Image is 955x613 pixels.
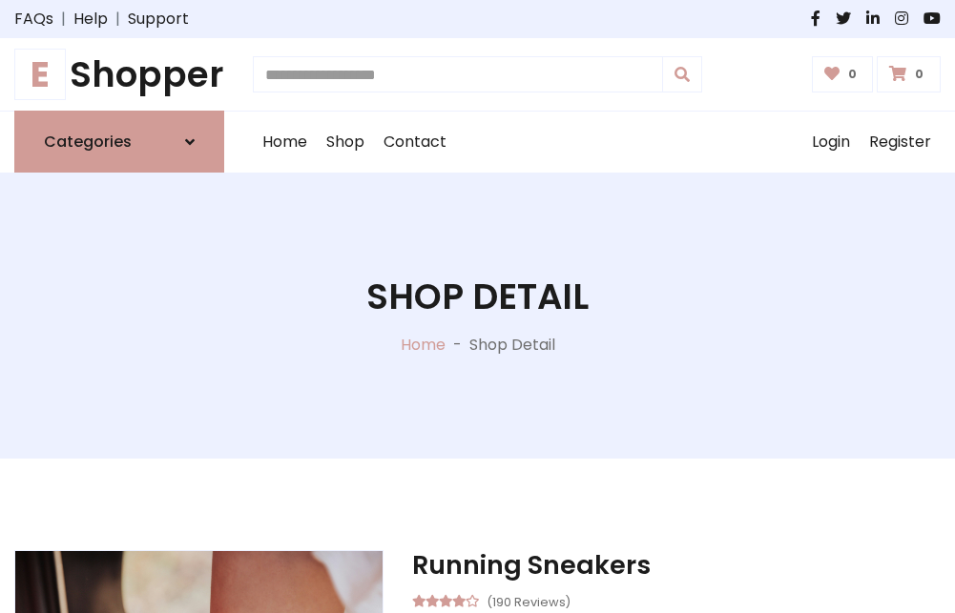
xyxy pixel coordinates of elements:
span: 0 [843,66,862,83]
p: Shop Detail [469,334,555,357]
p: - [446,334,469,357]
a: Support [128,8,189,31]
a: Register [860,112,941,173]
h6: Categories [44,133,132,151]
a: 0 [877,56,941,92]
h3: Running Sneakers [412,550,941,581]
a: Login [802,112,860,173]
a: EShopper [14,53,224,95]
a: 0 [812,56,874,92]
span: | [108,8,128,31]
a: Categories [14,111,224,173]
span: E [14,49,66,100]
span: | [53,8,73,31]
a: Home [253,112,317,173]
a: Shop [317,112,374,173]
a: Help [73,8,108,31]
a: Contact [374,112,456,173]
small: (190 Reviews) [487,589,571,612]
h1: Shop Detail [366,276,589,317]
h1: Shopper [14,53,224,95]
a: FAQs [14,8,53,31]
span: 0 [910,66,928,83]
a: Home [401,334,446,356]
